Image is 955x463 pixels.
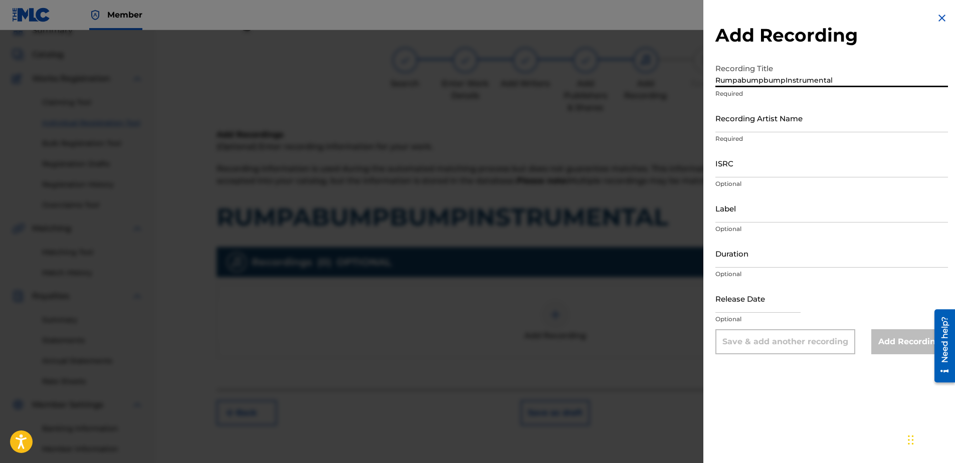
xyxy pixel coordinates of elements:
img: Top Rightsholder [89,9,101,21]
p: Optional [715,179,948,188]
img: MLC Logo [12,8,51,22]
h2: Add Recording [715,24,948,47]
span: Member [107,9,142,21]
div: Drag [908,425,914,455]
p: Optional [715,224,948,234]
iframe: Resource Center [927,306,955,386]
p: Optional [715,270,948,279]
p: Required [715,134,948,143]
iframe: Chat Widget [905,415,955,463]
p: Optional [715,315,948,324]
p: Required [715,89,948,98]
